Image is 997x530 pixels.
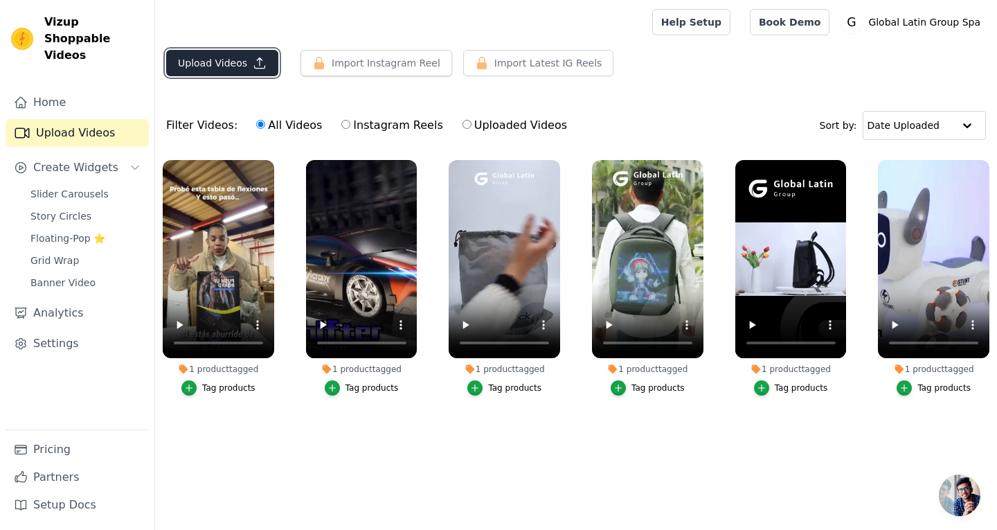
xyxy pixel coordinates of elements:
a: Upload Videos [6,119,149,147]
div: Tag products [775,382,828,394]
div: 1 product tagged [306,364,417,375]
span: Create Widgets [33,159,118,176]
a: Slider Carousels [22,184,149,204]
a: Banner Video [22,273,149,292]
a: Setup Docs [6,491,149,519]
button: Tag products [181,380,255,396]
button: Tag products [467,380,541,396]
a: Story Circles [22,206,149,226]
button: Import Instagram Reel [300,50,452,76]
span: Banner Video [30,276,96,290]
button: Tag products [897,380,971,396]
div: 1 product tagged [735,364,847,375]
input: Instagram Reels [341,120,350,129]
a: Help Setup [652,9,730,35]
a: Book Demo [750,9,829,35]
a: Partners [6,463,149,491]
a: Chat abierto [939,475,980,516]
a: Settings [6,330,149,357]
div: Tag products [631,382,685,394]
a: Analytics [6,299,149,327]
div: 1 product tagged [878,364,989,375]
button: Tag products [754,380,828,396]
div: Filter Videos: [166,109,575,141]
p: Global Latin Group Spa [863,10,986,35]
label: All Videos [255,116,323,134]
button: Tag products [611,380,685,396]
div: 1 product tagged [163,364,274,375]
span: Import Latest IG Reels [494,56,602,70]
input: Uploaded Videos [462,120,471,129]
button: Import Latest IG Reels [463,50,614,76]
span: Slider Carousels [30,187,109,201]
label: Uploaded Videos [462,116,568,134]
div: Tag products [202,382,255,394]
img: Vizup [11,28,33,50]
div: Sort by: [820,111,987,140]
label: Instagram Reels [341,116,443,134]
div: 1 product tagged [592,364,703,375]
button: Create Widgets [6,154,149,182]
span: Floating-Pop ⭐ [30,231,105,245]
button: G Global Latin Group Spa [841,10,986,35]
span: Grid Wrap [30,254,79,267]
input: All Videos [256,120,265,129]
button: Upload Videos [166,50,278,76]
a: Pricing [6,436,149,463]
a: Home [6,89,149,116]
span: Story Circles [30,209,91,223]
text: G [847,15,856,29]
a: Floating-Pop ⭐ [22,229,149,248]
div: Tag products [488,382,541,394]
span: Vizup Shoppable Videos [44,14,143,64]
div: Tag products [917,382,971,394]
div: Tag products [345,382,399,394]
a: Grid Wrap [22,251,149,270]
div: 1 product tagged [449,364,560,375]
button: Tag products [325,380,399,396]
